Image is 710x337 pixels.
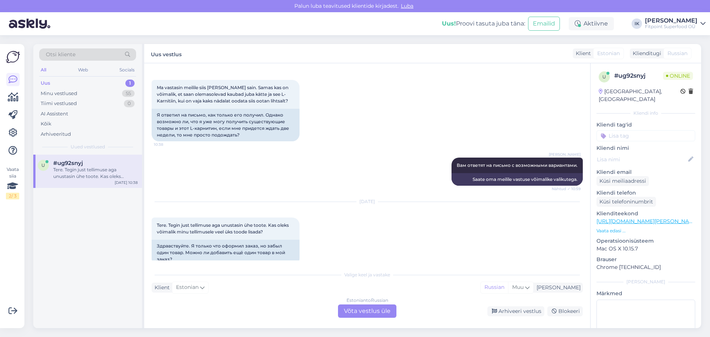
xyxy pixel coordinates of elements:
[596,176,649,186] div: Küsi meiliaadressi
[41,90,77,97] div: Minu vestlused
[152,109,300,141] div: Я ответил на письмо, как только его получил. Однако возможно ли, что я уже могу получить существу...
[663,72,693,80] span: Online
[632,18,642,29] div: IK
[596,279,695,285] div: [PERSON_NAME]
[630,50,661,57] div: Klienditugi
[597,50,620,57] span: Estonian
[534,284,581,291] div: [PERSON_NAME]
[39,65,48,75] div: All
[6,166,19,199] div: Vaata siia
[152,272,583,278] div: Valige keel ja vastake
[46,51,75,58] span: Otsi kliente
[596,245,695,253] p: Mac OS X 10.15.7
[41,110,68,118] div: AI Assistent
[53,160,83,166] span: #ug92snyj
[596,110,695,117] div: Kliendi info
[71,144,105,150] span: Uued vestlused
[122,90,135,97] div: 55
[596,256,695,263] p: Brauser
[53,166,138,180] div: Tere. Tegin just tellimuse aga unustasin ühe toote. Kas oleks võimalik minu tellimusele veel üks ...
[115,180,138,185] div: [DATE] 10:38
[528,17,560,31] button: Emailid
[338,304,396,318] div: Võta vestlus üle
[41,131,71,138] div: Arhiveeritud
[151,48,182,58] label: Uus vestlus
[452,173,583,186] div: Saate oma meilile vastuse võimalike valikutega.
[596,121,695,129] p: Kliendi tag'id
[154,142,182,147] span: 10:38
[547,306,583,316] div: Blokeeri
[569,17,614,30] div: Aktiivne
[157,85,290,104] span: Ma vastasin meilile siis [PERSON_NAME] sain. Samas kas on võimalik, et saan olemasolevad kaubad j...
[596,168,695,176] p: Kliendi email
[512,284,524,290] span: Muu
[442,20,456,27] b: Uus!
[552,186,581,192] span: Nähtud ✓ 10:59
[596,290,695,297] p: Märkmed
[596,130,695,141] input: Lisa tag
[602,74,606,80] span: u
[596,189,695,197] p: Kliendi telefon
[599,88,680,103] div: [GEOGRAPHIC_DATA], [GEOGRAPHIC_DATA]
[457,162,578,168] span: Вам ответят на письмо с возможными вариантами.
[487,306,544,316] div: Arhiveeri vestlus
[573,50,591,57] div: Klient
[614,71,663,80] div: # ug92snyj
[596,228,695,234] p: Vaata edasi ...
[645,18,706,30] a: [PERSON_NAME]Fitpoint Superfood OÜ
[399,3,416,9] span: Luba
[597,155,687,164] input: Lisa nimi
[6,193,19,199] div: 2 / 3
[125,80,135,87] div: 1
[6,50,20,64] img: Askly Logo
[596,218,699,225] a: [URL][DOMAIN_NAME][PERSON_NAME]
[481,282,508,293] div: Russian
[118,65,136,75] div: Socials
[346,297,388,304] div: Estonian to Russian
[596,237,695,245] p: Operatsioonisüsteem
[549,152,581,157] span: [PERSON_NAME]
[645,24,697,30] div: Fitpoint Superfood OÜ
[124,100,135,107] div: 0
[77,65,89,75] div: Web
[596,144,695,152] p: Kliendi nimi
[41,80,50,87] div: Uus
[41,100,77,107] div: Tiimi vestlused
[667,50,687,57] span: Russian
[442,19,525,28] div: Proovi tasuta juba täna:
[596,263,695,271] p: Chrome [TECHNICAL_ID]
[596,210,695,218] p: Klienditeekond
[152,284,170,291] div: Klient
[41,120,51,128] div: Kõik
[41,162,45,168] span: u
[152,240,300,266] div: Здравствуйте. Я только что оформил заказ, но забыл один товар. Можно ли добавить ещё один товар в...
[157,222,290,235] span: Tere. Tegin just tellimuse aga unustasin ühe toote. Kas oleks võimalik minu tellimusele veel üks ...
[152,198,583,205] div: [DATE]
[176,283,199,291] span: Estonian
[645,18,697,24] div: [PERSON_NAME]
[596,197,656,207] div: Küsi telefoninumbrit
